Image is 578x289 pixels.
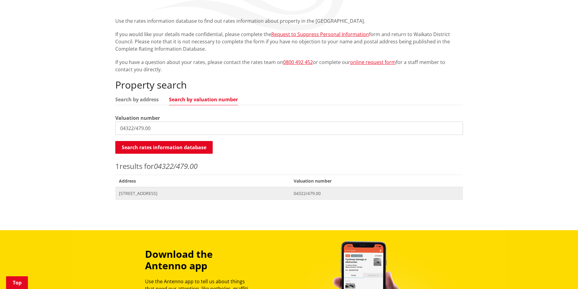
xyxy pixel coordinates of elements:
a: 0800 492 452 [283,59,313,66]
h2: Property search [115,79,463,91]
span: Address [115,175,290,187]
p: results for [115,161,463,172]
p: If you would like your details made confidential, please complete the form and return to Waikato ... [115,31,463,52]
span: 1 [115,161,120,171]
p: If you have a question about your rates, please contact the rates team on or complete our for a s... [115,59,463,73]
span: Valuation number [290,175,463,187]
a: Search by address [115,97,159,102]
a: [STREET_ADDRESS] 04322/479.00 [115,187,463,200]
p: Use the rates information database to find out rates information about property in the [GEOGRAPHI... [115,17,463,25]
h3: Download the Antenno app [145,248,255,272]
button: Search rates information database [115,141,213,154]
a: Search by valuation number [169,97,238,102]
iframe: Messenger Launcher [550,264,572,285]
a: Request to Suppress Personal Information [271,31,369,38]
a: online request form [350,59,396,66]
input: e.g. 03920/020.01A [115,122,463,135]
a: Top [6,276,28,289]
span: [STREET_ADDRESS] [119,190,287,197]
span: 04322/479.00 [294,190,459,197]
em: 04322/479.00 [154,161,198,171]
label: Valuation number [115,114,160,122]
